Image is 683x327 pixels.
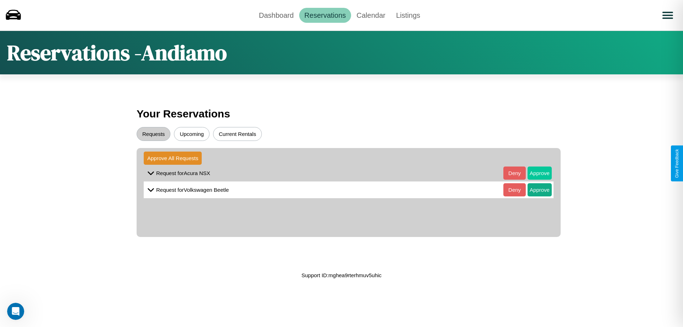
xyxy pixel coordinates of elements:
button: Deny [503,167,526,180]
a: Reservations [299,8,351,23]
p: Request for Acura NSX [156,168,210,178]
h3: Your Reservations [137,104,546,123]
button: Approve All Requests [144,152,202,165]
button: Approve [528,167,552,180]
a: Listings [391,8,425,23]
button: Approve [528,183,552,196]
a: Calendar [351,8,391,23]
iframe: Intercom live chat [7,303,24,320]
button: Open menu [658,5,678,25]
div: Give Feedback [674,149,679,178]
h1: Reservations - Andiamo [7,38,227,67]
p: Support ID: mghea9rterhmuv5uhic [301,270,381,280]
button: Requests [137,127,170,141]
button: Upcoming [174,127,210,141]
button: Current Rentals [213,127,262,141]
button: Deny [503,183,526,196]
p: Request for Volkswagen Beetle [156,185,229,195]
a: Dashboard [254,8,299,23]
